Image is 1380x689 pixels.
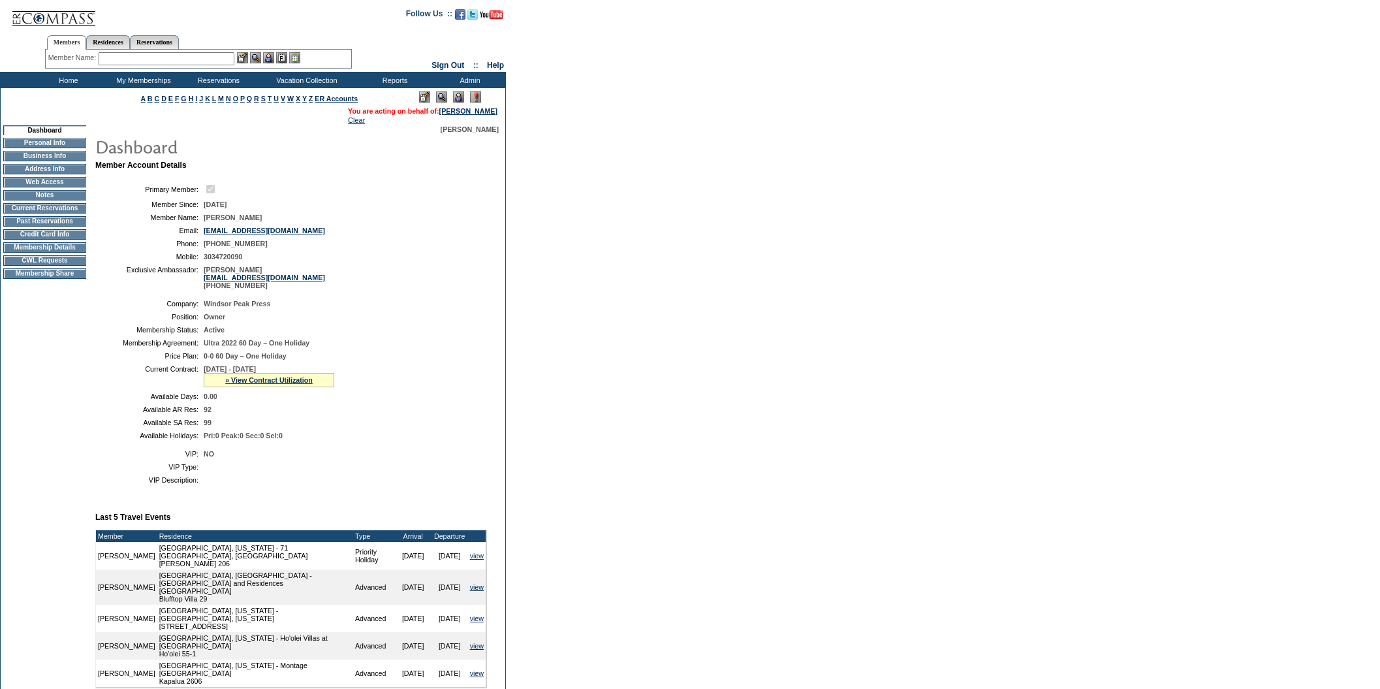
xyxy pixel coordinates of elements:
[480,13,503,21] a: Subscribe to our YouTube Channel
[96,605,157,632] td: [PERSON_NAME]
[431,72,506,88] td: Admin
[101,463,198,471] td: VIP Type:
[148,95,153,103] a: B
[96,530,157,542] td: Member
[395,542,431,569] td: [DATE]
[406,8,452,24] td: Follow Us ::
[204,274,325,281] a: [EMAIL_ADDRESS][DOMAIN_NAME]
[441,125,499,133] span: [PERSON_NAME]
[287,95,294,103] a: W
[3,268,86,279] td: Membership Share
[218,95,224,103] a: M
[3,138,86,148] td: Personal Info
[436,91,447,103] img: View Mode
[431,660,468,687] td: [DATE]
[473,61,478,70] span: ::
[353,569,395,605] td: Advanced
[274,95,279,103] a: U
[353,530,395,542] td: Type
[204,326,225,334] span: Active
[470,642,484,650] a: view
[356,72,431,88] td: Reports
[237,52,248,63] img: b_edit.gif
[226,95,231,103] a: N
[281,95,285,103] a: V
[101,406,198,413] td: Available AR Res:
[263,52,274,63] img: Impersonate
[204,339,309,347] span: Ultra 2022 60 Day – One Holiday
[101,300,198,308] td: Company:
[470,669,484,677] a: view
[181,95,186,103] a: G
[3,216,86,227] td: Past Reservations
[261,95,266,103] a: S
[95,133,356,159] img: pgTtlDashboard.gif
[395,632,431,660] td: [DATE]
[353,660,395,687] td: Advanced
[101,393,198,400] td: Available Days:
[101,253,198,261] td: Mobile:
[195,95,197,103] a: I
[395,530,431,542] td: Arrival
[161,95,166,103] a: D
[96,660,157,687] td: [PERSON_NAME]
[95,513,170,522] b: Last 5 Travel Events
[431,605,468,632] td: [DATE]
[204,450,214,458] span: NO
[101,227,198,234] td: Email:
[141,95,146,103] a: A
[3,177,86,187] td: Web Access
[204,393,217,400] span: 0.00
[431,569,468,605] td: [DATE]
[101,339,198,347] td: Membership Agreement:
[431,530,468,542] td: Departure
[101,476,198,484] td: VIP Description:
[96,632,157,660] td: [PERSON_NAME]
[204,200,227,208] span: [DATE]
[233,95,238,103] a: O
[101,432,198,440] td: Available Holidays:
[204,313,225,321] span: Owner
[29,72,104,88] td: Home
[3,242,86,253] td: Membership Details
[204,300,270,308] span: Windsor Peak Press
[3,203,86,214] td: Current Reservations
[455,9,465,20] img: Become our fan on Facebook
[289,52,300,63] img: b_calculator.gif
[157,605,353,632] td: [GEOGRAPHIC_DATA], [US_STATE] - [GEOGRAPHIC_DATA], [US_STATE] [STREET_ADDRESS]
[204,214,262,221] span: [PERSON_NAME]
[250,52,261,63] img: View
[157,542,353,569] td: [GEOGRAPHIC_DATA], [US_STATE] - 71 [GEOGRAPHIC_DATA], [GEOGRAPHIC_DATA] [PERSON_NAME] 206
[86,35,130,49] a: Residences
[487,61,504,70] a: Help
[240,95,245,103] a: P
[395,660,431,687] td: [DATE]
[3,190,86,200] td: Notes
[453,91,464,103] img: Impersonate
[101,419,198,426] td: Available SA Res:
[395,569,431,605] td: [DATE]
[199,95,203,103] a: J
[431,61,464,70] a: Sign Out
[180,72,255,88] td: Reservations
[104,72,180,88] td: My Memberships
[101,200,198,208] td: Member Since:
[101,240,198,248] td: Phone:
[204,419,212,426] span: 99
[204,266,325,289] span: [PERSON_NAME] [PHONE_NUMBER]
[419,91,430,103] img: Edit Mode
[154,95,159,103] a: C
[101,313,198,321] td: Position:
[101,326,198,334] td: Membership Status:
[101,365,198,387] td: Current Contract:
[353,632,395,660] td: Advanced
[47,35,87,50] a: Members
[205,95,210,103] a: K
[467,9,478,20] img: Follow us on Twitter
[439,107,497,115] a: [PERSON_NAME]
[431,542,468,569] td: [DATE]
[353,542,395,569] td: Priority Holiday
[130,35,179,49] a: Reservations
[480,10,503,20] img: Subscribe to our YouTube Channel
[157,569,353,605] td: [GEOGRAPHIC_DATA], [GEOGRAPHIC_DATA] - [GEOGRAPHIC_DATA] and Residences [GEOGRAPHIC_DATA] Bluffto...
